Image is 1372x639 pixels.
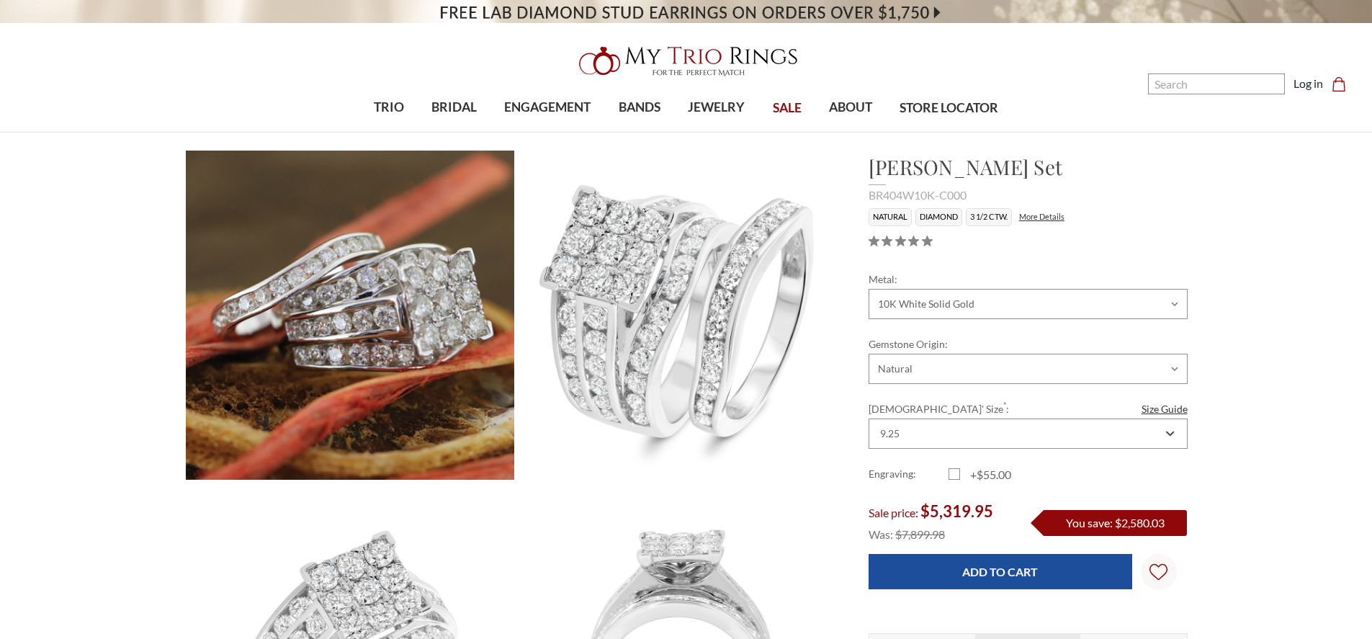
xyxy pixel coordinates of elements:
[619,98,660,117] span: BANDS
[632,131,647,133] button: submenu toggle
[949,466,1028,483] label: +$55.00
[869,419,1188,449] div: Combobox
[869,152,1188,182] h1: [PERSON_NAME] Set
[398,38,974,84] a: My Trio Rings
[1142,401,1188,416] a: Size Guide
[843,131,858,133] button: submenu toggle
[1332,75,1355,92] a: Cart with 0 items
[540,131,555,133] button: submenu toggle
[360,84,418,131] a: TRIO
[688,98,745,117] span: JEWELRY
[1141,554,1177,590] a: Wish Lists
[900,99,998,117] span: STORE LOCATOR
[895,527,945,541] span: $7,899.98
[186,151,515,480] img: Photo of Gwen 3 1/2 Carat T.W. Princess Cluster Bridal Set 10K White Gold [BR404W-C000]
[869,208,912,226] li: Natural
[431,98,477,117] span: BRIDAL
[418,84,490,131] a: BRIDAL
[829,98,872,117] span: ABOUT
[1066,516,1165,529] span: You save: $2,580.03
[869,336,1188,352] label: Gemstone Origin:
[374,98,404,117] span: TRIO
[886,85,1012,132] a: STORE LOCATOR
[869,466,949,483] label: Engraving:
[869,554,1132,589] input: Add to Cart
[571,38,802,84] img: My Trio Rings
[447,131,462,133] button: submenu toggle
[920,501,993,521] span: $5,319.95
[773,99,802,117] span: SALE
[869,527,893,541] span: Was:
[516,151,845,480] img: Photo of Gwen 3 1/2 Carat T.W. Princess Cluster Bridal Set 10K White Gold [BR404W-C000]
[1148,73,1285,94] input: Search
[674,84,758,131] a: JEWELRY
[966,208,1012,226] li: 3 1/2 CTW.
[490,84,604,131] a: ENGAGEMENT
[504,98,591,117] span: ENGAGEMENT
[869,187,1188,204] div: BR404W10K-C000
[915,208,962,226] li: Diamond
[815,84,886,131] a: ABOUT
[1332,77,1346,91] svg: cart.cart_preview
[869,401,1188,416] label: [DEMOGRAPHIC_DATA]' Size :
[709,131,724,133] button: submenu toggle
[1019,212,1064,221] a: More Details
[605,84,674,131] a: BANDS
[869,506,918,519] span: Sale price:
[880,428,900,439] div: 9.25
[869,272,1188,287] label: Metal:
[382,131,396,133] button: submenu toggle
[1149,518,1167,626] svg: Wish Lists
[758,85,815,132] a: SALE
[1293,75,1323,92] a: Log in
